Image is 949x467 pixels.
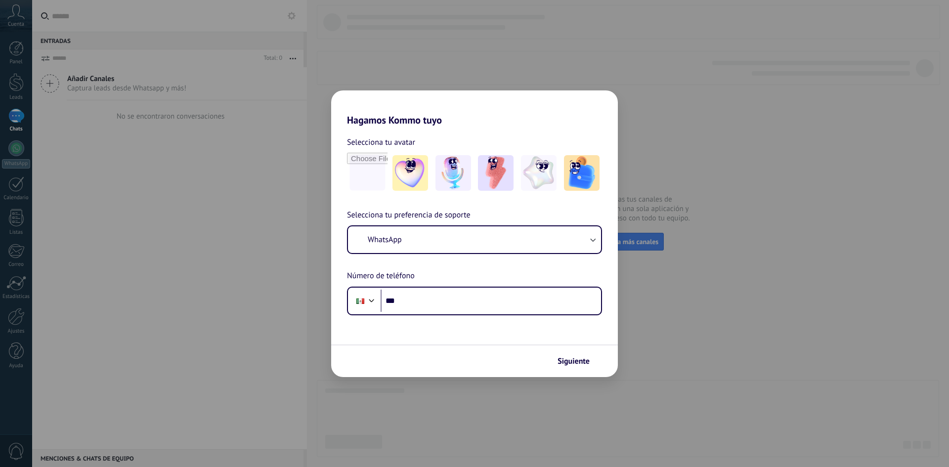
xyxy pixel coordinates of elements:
span: WhatsApp [368,235,402,245]
img: -4.jpeg [521,155,557,191]
div: Mexico: + 52 [351,291,370,311]
img: -5.jpeg [564,155,600,191]
button: Siguiente [553,353,603,370]
span: Siguiente [558,358,590,365]
img: -1.jpeg [392,155,428,191]
span: Número de teléfono [347,270,415,283]
button: WhatsApp [348,226,601,253]
img: -3.jpeg [478,155,514,191]
h2: Hagamos Kommo tuyo [331,90,618,126]
img: -2.jpeg [435,155,471,191]
span: Selecciona tu avatar [347,136,415,149]
span: Selecciona tu preferencia de soporte [347,209,471,222]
